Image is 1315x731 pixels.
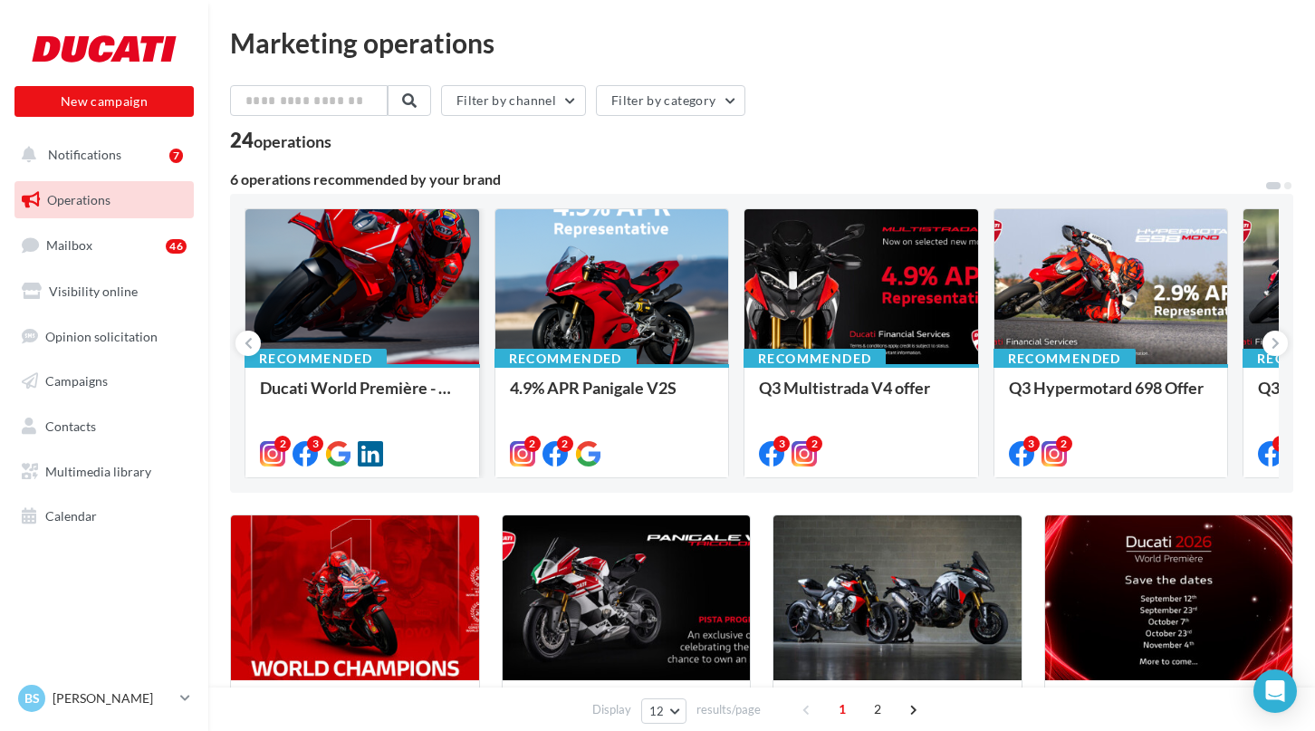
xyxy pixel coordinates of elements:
div: Recommended [744,349,886,369]
span: BS [24,689,40,707]
div: 46 [166,239,187,254]
div: 6 operations recommended by your brand [230,172,1264,187]
div: Recommended [993,349,1136,369]
div: Q3 Hypermotard 698 Offer [1009,379,1214,415]
a: Calendar [11,497,197,535]
a: BS [PERSON_NAME] [14,681,194,716]
span: Opinion solicitation [45,328,158,343]
div: 2 [1056,436,1072,452]
span: Campaigns [45,373,108,389]
div: Open Intercom Messenger [1253,669,1297,713]
button: New campaign [14,86,194,117]
div: 2 [806,436,822,452]
span: Visibility online [49,284,138,299]
div: operations [254,133,331,149]
span: results/page [696,701,761,718]
a: Contacts [11,408,197,446]
div: 7 [169,149,183,163]
span: Display [592,701,631,718]
span: Contacts [45,418,96,434]
span: Multimedia library [45,464,151,479]
a: Campaigns [11,362,197,400]
p: [PERSON_NAME] [53,689,173,707]
button: Notifications 7 [11,136,190,174]
button: 12 [641,698,687,724]
div: 2 [274,436,291,452]
span: Calendar [45,508,97,524]
span: Notifications [48,147,121,162]
a: Multimedia library [11,453,197,491]
button: Filter by category [596,85,745,116]
div: 2 [524,436,541,452]
a: Operations [11,181,197,219]
div: 3 [773,436,790,452]
a: Opinion solicitation [11,318,197,356]
span: 2 [863,695,892,724]
div: Q3 Multistrada V4 offer [759,379,964,415]
div: Recommended [245,349,387,369]
div: 3 [1272,436,1289,452]
span: Operations [47,192,110,207]
div: 3 [307,436,323,452]
div: Marketing operations [230,29,1293,56]
a: Visibility online [11,273,197,311]
button: Filter by channel [441,85,586,116]
span: Mailbox [46,237,92,253]
div: 4.9% APR Panigale V2S [510,379,715,415]
span: 1 [828,695,857,724]
div: Recommended [494,349,637,369]
a: Mailbox46 [11,226,197,265]
span: 12 [649,704,665,718]
div: 3 [1023,436,1040,452]
div: Ducati World Première - Episode 2 [260,379,465,415]
div: 24 [230,130,331,150]
div: 2 [557,436,573,452]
